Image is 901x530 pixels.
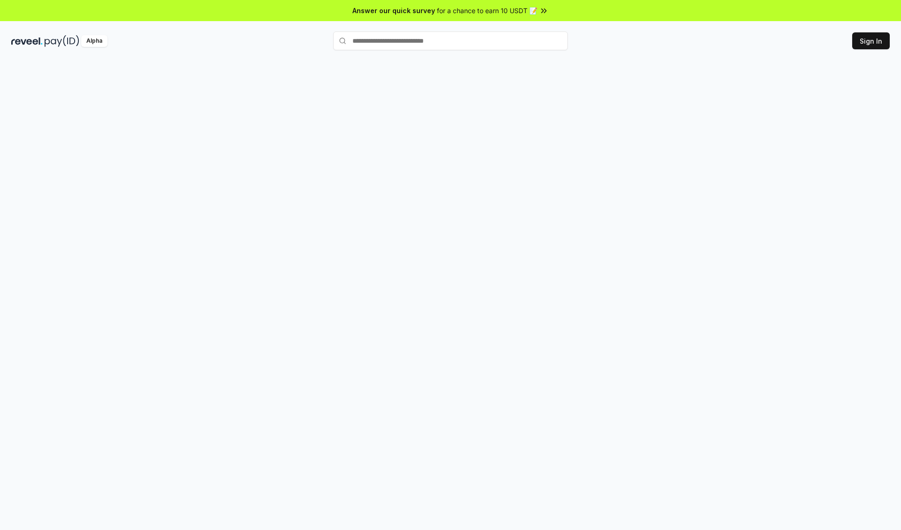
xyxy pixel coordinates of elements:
span: for a chance to earn 10 USDT 📝 [437,6,537,15]
button: Sign In [852,32,890,49]
div: Alpha [81,35,107,47]
img: pay_id [45,35,79,47]
img: reveel_dark [11,35,43,47]
span: Answer our quick survey [352,6,435,15]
